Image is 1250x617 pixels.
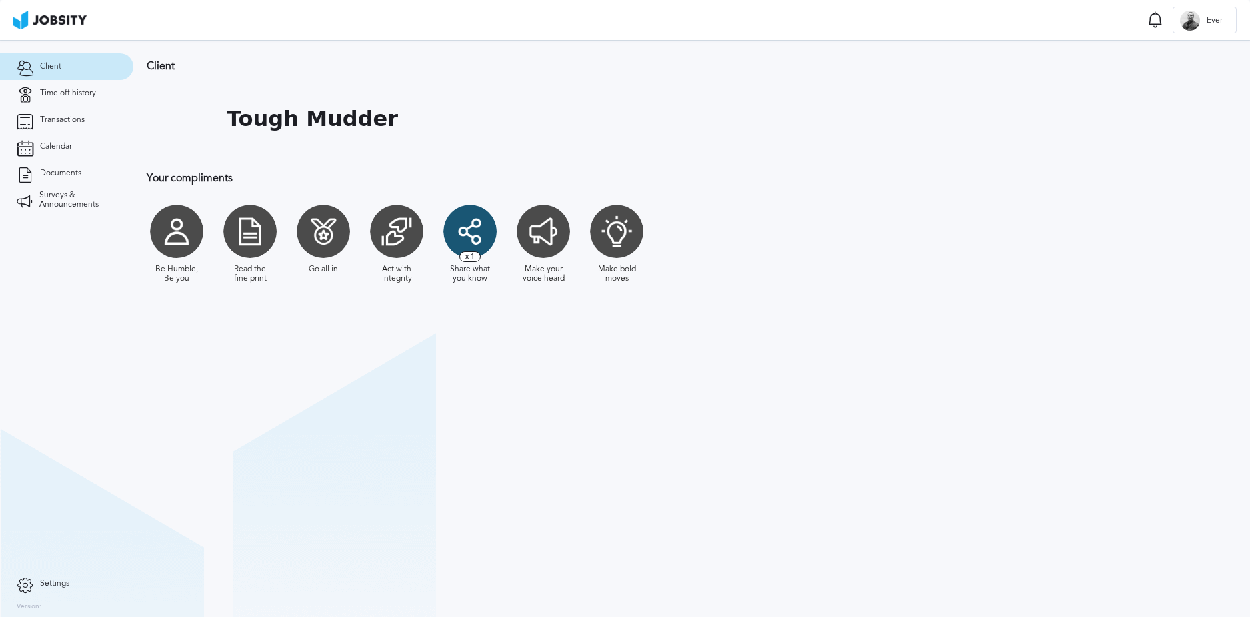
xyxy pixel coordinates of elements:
div: Go all in [309,265,338,274]
span: Ever [1200,16,1229,25]
span: Surveys & Announcements [39,191,117,209]
span: Transactions [40,115,85,125]
div: Make bold moves [593,265,640,283]
span: Settings [40,579,69,588]
span: Client [40,62,61,71]
label: Version: [17,603,41,611]
div: Be Humble, Be you [153,265,200,283]
span: Calendar [40,142,72,151]
button: EEver [1173,7,1237,33]
img: ab4bad089aa723f57921c736e9817d99.png [13,11,87,29]
span: x 1 [459,251,481,262]
div: Read the fine print [227,265,273,283]
span: Time off history [40,89,96,98]
div: Share what you know [447,265,493,283]
div: Act with integrity [373,265,420,283]
h1: Tough Mudder [227,107,398,131]
div: Make your voice heard [520,265,567,283]
div: E [1180,11,1200,31]
span: Documents [40,169,81,178]
h3: Client [147,60,870,72]
h3: Your compliments [147,172,870,184]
